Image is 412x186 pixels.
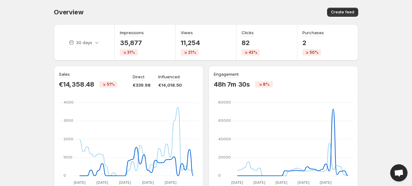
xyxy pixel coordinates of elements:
text: [DATE] [74,180,86,185]
p: 2 [302,39,324,47]
text: 40000 [218,137,231,141]
p: 82 [242,39,260,47]
p: Direct [133,74,144,80]
text: [DATE] [253,180,265,185]
p: 35,877 [120,39,144,47]
text: [DATE] [276,180,287,185]
span: 51% [107,82,115,87]
span: 21% [188,50,196,55]
text: 2000 [63,137,73,141]
h3: Clicks [242,29,254,36]
text: [DATE] [119,180,131,185]
p: 11,254 [181,39,200,47]
text: [DATE] [231,180,243,185]
p: 48h 7m 30s [214,81,250,88]
p: Influenced [158,74,180,80]
text: 4000 [63,100,74,105]
span: Create feed [331,10,354,15]
span: 31% [127,50,135,55]
h3: Views [181,29,193,36]
p: 30 days [76,39,92,46]
text: 80000 [218,100,231,105]
h3: Purchases [302,29,324,36]
text: [DATE] [96,180,108,185]
div: Open chat [390,164,408,182]
text: 60000 [218,118,231,123]
span: Overview [54,8,83,16]
text: 0 [218,173,221,178]
text: [DATE] [165,180,177,185]
h3: Engagement [214,71,239,77]
p: €14,018.50 [158,82,182,88]
text: 20000 [218,155,231,159]
span: 43% [249,50,257,55]
p: €14,358.48 [59,81,94,88]
text: [DATE] [320,180,332,185]
h3: Sales [59,71,70,77]
text: 0 [63,173,66,178]
p: €339.98 [133,82,151,88]
h3: Impressions [120,29,144,36]
text: [DATE] [298,180,309,185]
text: 1000 [63,155,72,159]
text: 3000 [63,118,73,123]
span: 50% [309,50,318,55]
button: Create feed [327,8,358,17]
span: 8% [263,82,269,87]
text: [DATE] [142,180,154,185]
